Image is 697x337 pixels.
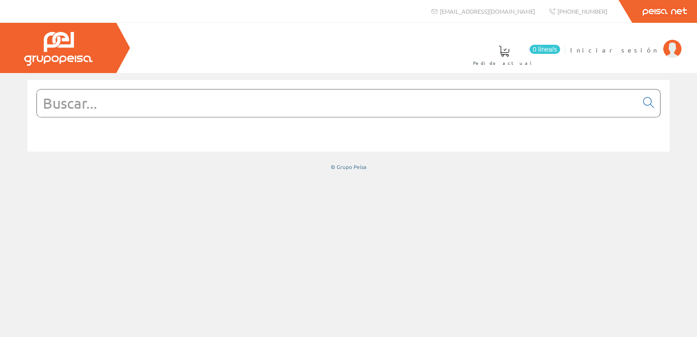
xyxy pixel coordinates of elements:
[27,163,670,171] div: © Grupo Peisa
[557,7,607,15] span: [PHONE_NUMBER]
[37,90,638,117] input: Buscar...
[24,32,93,66] img: Grupo Peisa
[570,38,681,47] a: Iniciar sesión
[530,45,560,54] span: 0 línea/s
[440,7,535,15] span: [EMAIL_ADDRESS][DOMAIN_NAME]
[570,45,659,54] span: Iniciar sesión
[473,58,535,68] span: Pedido actual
